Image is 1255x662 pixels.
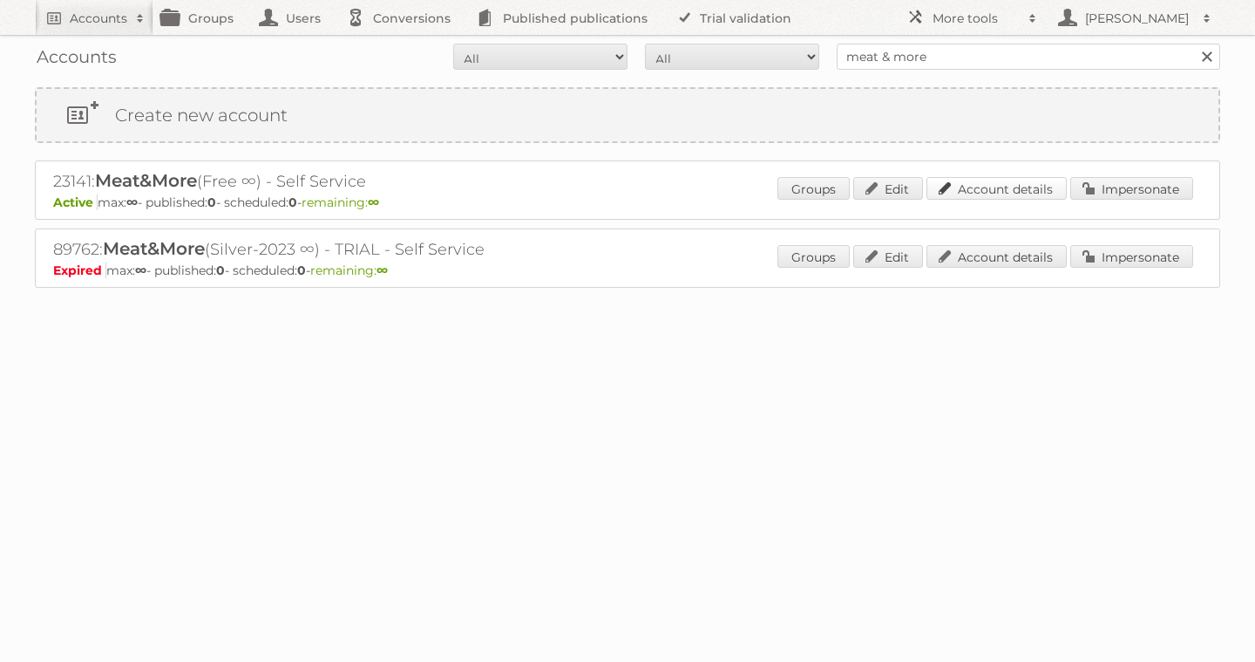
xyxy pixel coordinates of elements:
[777,245,850,268] a: Groups
[777,177,850,200] a: Groups
[216,263,225,278] strong: 0
[926,177,1067,200] a: Account details
[853,177,923,200] a: Edit
[297,263,306,278] strong: 0
[126,195,138,210] strong: ∞
[53,170,663,193] h2: 23141: (Free ∞) - Self Service
[926,245,1067,268] a: Account details
[1070,177,1193,200] a: Impersonate
[53,195,98,210] span: Active
[103,238,205,259] span: Meat&More
[53,263,1202,278] p: max: - published: - scheduled: -
[135,263,146,278] strong: ∞
[53,238,663,261] h2: 89762: (Silver-2023 ∞) - TRIAL - Self Service
[1070,245,1193,268] a: Impersonate
[288,195,297,210] strong: 0
[853,245,923,268] a: Edit
[37,89,1218,141] a: Create new account
[368,195,379,210] strong: ∞
[53,263,106,278] span: Expired
[1081,10,1194,27] h2: [PERSON_NAME]
[302,195,379,210] span: remaining:
[207,195,216,210] strong: 0
[933,10,1020,27] h2: More tools
[70,10,127,27] h2: Accounts
[310,263,388,278] span: remaining:
[376,263,388,278] strong: ∞
[95,170,197,191] span: Meat&More
[53,195,1202,210] p: max: - published: - scheduled: -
